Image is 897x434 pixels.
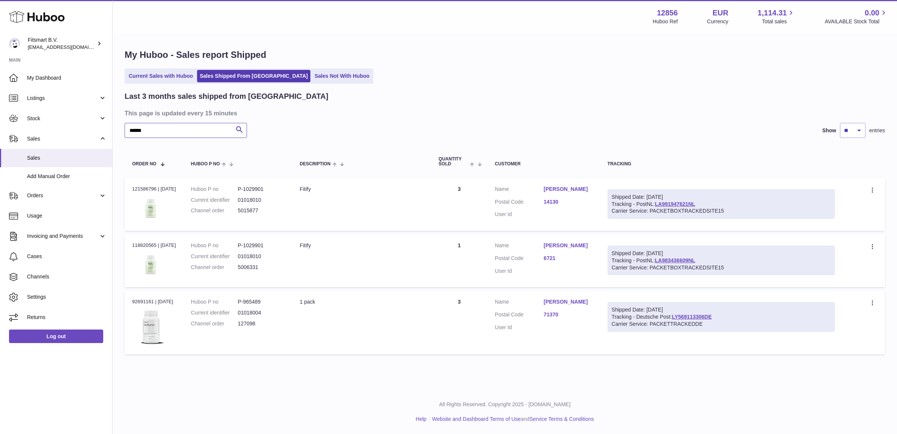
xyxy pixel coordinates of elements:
[191,186,238,193] dt: Huboo P no
[495,324,544,331] dt: User Id
[758,8,787,18] span: 1,114.31
[9,330,103,343] a: Log out
[191,207,238,214] dt: Channel order
[238,264,285,271] dd: 5006331
[27,95,99,102] span: Listings
[27,253,107,260] span: Cases
[612,264,831,271] div: Carrier Service: PACKETBOXTRACKEDSITE15
[191,197,238,204] dt: Current identifier
[132,307,170,345] img: 1710592730.png
[119,401,891,408] p: All Rights Reserved. Copyright 2025 - [DOMAIN_NAME]
[132,186,176,192] div: 121586796 | [DATE]
[495,242,544,251] dt: Name
[762,18,795,25] span: Total sales
[429,416,594,423] li: and
[191,162,220,166] span: Huboo P no
[612,250,831,257] div: Shipped Date: [DATE]
[27,115,99,122] span: Stock
[544,198,593,206] a: 14130
[27,293,107,301] span: Settings
[612,321,831,328] div: Carrier Service: PACKETTRACKEDDE
[300,242,424,249] div: Fitify
[495,198,544,207] dt: Postal Code
[653,18,678,25] div: Huboo Ref
[707,18,728,25] div: Currency
[544,311,593,318] a: 71370
[439,157,468,166] span: Quantity Sold
[197,70,310,82] a: Sales Shipped From [GEOGRAPHIC_DATA]
[530,416,594,422] a: Service Terms & Conditions
[132,298,176,305] div: 92691161 | [DATE]
[27,233,99,240] span: Invoicing and Payments
[495,211,544,218] dt: User Id
[608,246,835,275] div: Tracking - PostNL:
[825,8,888,25] a: 0.00 AVAILABLE Stock Total
[612,306,831,313] div: Shipped Date: [DATE]
[544,298,593,305] a: [PERSON_NAME]
[825,18,888,25] span: AVAILABLE Stock Total
[495,186,544,195] dt: Name
[495,298,544,307] dt: Name
[712,8,728,18] strong: EUR
[125,109,883,117] h3: This page is updated every 15 minutes
[28,36,95,51] div: Fitsmart B.V.
[238,242,285,249] dd: P-1029901
[431,291,488,354] td: 3
[608,162,835,166] div: Tracking
[27,192,99,199] span: Orders
[672,314,712,320] a: LY569113306DE
[238,253,285,260] dd: 01018010
[238,186,285,193] dd: P-1029901
[300,298,424,305] div: 1 pack
[608,302,835,332] div: Tracking - Deutsche Post:
[125,49,885,61] h1: My Huboo - Sales report Shipped
[27,273,107,280] span: Channels
[238,320,285,327] dd: 127098
[655,257,695,263] a: LA983436609NL
[191,309,238,316] dt: Current identifier
[312,70,372,82] a: Sales Not With Huboo
[27,314,107,321] span: Returns
[431,234,488,287] td: 1
[612,194,831,201] div: Shipped Date: [DATE]
[608,189,835,219] div: Tracking - PostNL:
[191,298,238,305] dt: Huboo P no
[544,186,593,193] a: [PERSON_NAME]
[191,253,238,260] dt: Current identifier
[238,309,285,316] dd: 01018004
[27,74,107,82] span: My Dashboard
[300,162,331,166] span: Description
[495,268,544,275] dt: User Id
[27,135,99,142] span: Sales
[132,242,176,249] div: 118820565 | [DATE]
[495,255,544,264] dt: Postal Code
[238,197,285,204] dd: 01018010
[544,242,593,249] a: [PERSON_NAME]
[238,298,285,305] dd: P-965489
[758,8,796,25] a: 1,114.31 Total sales
[125,91,328,101] h2: Last 3 months sales shipped from [GEOGRAPHIC_DATA]
[126,70,196,82] a: Current Sales with Huboo
[495,162,593,166] div: Customer
[865,8,879,18] span: 0.00
[657,8,678,18] strong: 12856
[132,251,170,278] img: 128561739542540.png
[416,416,427,422] a: Help
[612,207,831,215] div: Carrier Service: PACKETBOXTRACKEDSITE15
[432,416,521,422] a: Website and Dashboard Terms of Use
[822,127,836,134] label: Show
[238,207,285,214] dd: 5015877
[28,44,110,50] span: [EMAIL_ADDRESS][DOMAIN_NAME]
[431,178,488,231] td: 3
[300,186,424,193] div: Fitify
[27,173,107,180] span: Add Manual Order
[191,264,238,271] dt: Channel order
[9,38,20,49] img: internalAdmin-12856@internal.huboo.com
[27,212,107,219] span: Usage
[544,255,593,262] a: 6721
[495,311,544,320] dt: Postal Code
[655,201,695,207] a: LA991947621NL
[191,242,238,249] dt: Huboo P no
[869,127,885,134] span: entries
[132,162,157,166] span: Order No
